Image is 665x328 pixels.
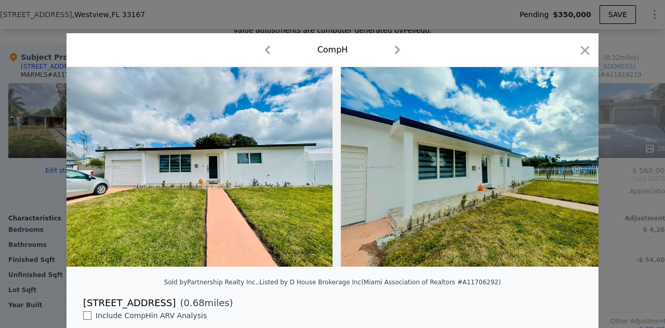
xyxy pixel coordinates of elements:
[341,67,607,267] img: Property Img
[184,297,205,308] span: 0.68
[83,296,176,310] div: [STREET_ADDRESS]
[176,296,233,310] span: ( miles)
[91,311,211,320] span: Include Comp H in ARV Analysis
[66,67,332,267] img: Property Img
[259,279,501,286] div: Listed by D House Brokerage Inc (Miami Association of Realtors #A11706292)
[164,279,260,286] div: Sold by Partnership Realty Inc. .
[317,44,348,56] div: Comp H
